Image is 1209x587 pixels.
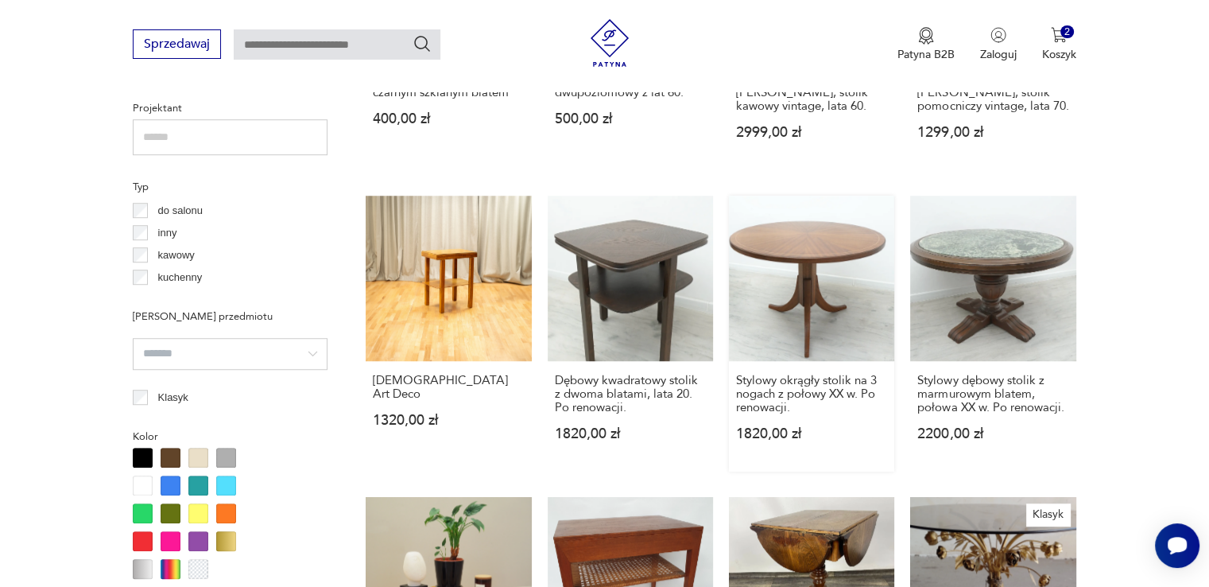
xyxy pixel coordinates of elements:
p: 1299,00 zł [917,126,1068,139]
h3: Dębowy kwadratowy stolik z dwoma blatami, lata 20. Po renowacji. [555,374,706,414]
p: 400,00 zł [373,112,524,126]
button: Zaloguj [980,27,1017,62]
p: 2999,00 zł [736,126,887,139]
p: 1320,00 zł [373,414,524,427]
button: 2Koszyk [1042,27,1076,62]
div: 2 [1060,25,1074,39]
p: 2200,00 zł [917,427,1068,441]
p: do salonu [158,202,203,220]
a: Ikona medaluPatyna B2B [897,27,955,62]
p: 1820,00 zł [555,427,706,441]
a: Stylowy okrągły stolik na 3 nogach z połowy XX w. Po renowacji.Stylowy okrągły stolik na 3 nogach... [729,196,894,472]
iframe: Smartsupp widget button [1155,523,1199,568]
img: Ikona medalu [918,27,934,45]
p: Projektant [133,99,327,117]
img: Ikonka użytkownika [990,27,1006,43]
p: Klasyk [158,389,188,406]
p: Zaloguj [980,47,1017,62]
h3: Illum Wikkelsö for [PERSON_NAME], stolik kawowy vintage, lata 60. [736,72,887,113]
p: inny [158,224,177,242]
img: Patyna - sklep z meblami i dekoracjami vintage [586,19,634,67]
p: kuchenny [158,269,203,286]
p: kawowy [158,247,195,264]
p: 500,00 zł [555,112,706,126]
img: Ikona koszyka [1051,27,1067,43]
p: Patyna B2B [897,47,955,62]
h3: [DEMOGRAPHIC_DATA] Art Deco [373,374,524,401]
h3: Stolik barek mobilny dwupoziomowy z lat 60. [555,72,706,99]
p: Koszyk [1042,47,1076,62]
h3: Lucite Side Table, design [PERSON_NAME], stolik pomocniczy vintage, lata 70. [917,72,1068,113]
a: Stylowy dębowy stolik z marmurowym blatem, połowa XX w. Po renowacji.Stylowy dębowy stolik z marm... [910,196,1075,472]
h3: Stylowy dębowy stolik z marmurowym blatem, połowa XX w. Po renowacji. [917,374,1068,414]
h3: Stylowy okrągły stolik na 3 nogach z połowy XX w. Po renowacji. [736,374,887,414]
a: Sprzedawaj [133,40,221,51]
button: Szukaj [413,34,432,53]
a: Stolik Art Deco[DEMOGRAPHIC_DATA] Art Deco1320,00 zł [366,196,531,472]
button: Patyna B2B [897,27,955,62]
p: [PERSON_NAME] przedmiotu [133,308,327,325]
button: Sprzedawaj [133,29,221,59]
h3: Stolik kawowy design z czarnym szklanym blatem [373,72,524,99]
p: 1820,00 zł [736,427,887,441]
p: Typ [133,178,327,196]
a: Dębowy kwadratowy stolik z dwoma blatami, lata 20. Po renowacji.Dębowy kwadratowy stolik z dwoma ... [548,196,713,472]
p: Kolor [133,428,327,445]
